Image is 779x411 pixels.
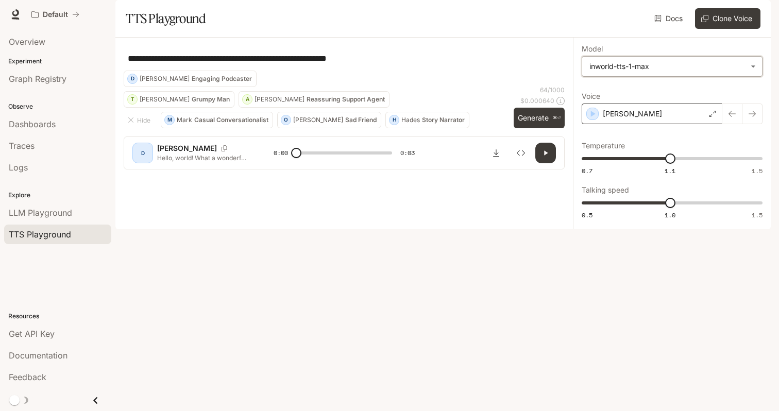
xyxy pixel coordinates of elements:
p: [PERSON_NAME] [157,143,217,153]
div: inworld-tts-1-max [589,61,746,72]
span: 1.5 [752,166,763,175]
p: Sad Friend [345,117,377,123]
p: [PERSON_NAME] [140,76,190,82]
p: Hades [401,117,420,123]
span: 1.1 [665,166,675,175]
button: All workspaces [27,4,84,25]
div: O [281,112,291,128]
div: T [128,91,137,108]
p: Default [43,10,68,19]
span: 0:00 [274,148,288,158]
p: Talking speed [582,186,629,194]
p: Story Narrator [422,117,465,123]
button: Copy Voice ID [217,145,231,151]
span: 0.5 [582,211,592,219]
p: Voice [582,93,600,100]
div: M [165,112,174,128]
div: H [389,112,399,128]
p: Engaging Podcaster [192,76,252,82]
p: Casual Conversationalist [194,117,268,123]
p: $ 0.000640 [520,96,554,105]
button: Generate⌘⏎ [514,108,565,129]
p: 64 / 1000 [540,85,565,94]
span: 0.7 [582,166,592,175]
div: D [134,145,151,161]
button: D[PERSON_NAME]Engaging Podcaster [124,71,257,87]
p: [PERSON_NAME] [140,96,190,102]
button: HHadesStory Narrator [385,112,469,128]
button: Clone Voice [695,8,760,29]
button: T[PERSON_NAME]Grumpy Man [124,91,234,108]
button: A[PERSON_NAME]Reassuring Support Agent [239,91,389,108]
p: Temperature [582,142,625,149]
p: Mark [177,117,192,123]
p: Hello, world! What a wonderful day to be a text-to-speech model! [157,153,249,162]
p: Model [582,45,603,53]
p: [PERSON_NAME] [255,96,304,102]
p: Grumpy Man [192,96,230,102]
span: 1.5 [752,211,763,219]
div: inworld-tts-1-max [582,57,762,76]
span: 1.0 [665,211,675,219]
div: A [243,91,252,108]
button: Inspect [511,143,531,163]
p: [PERSON_NAME] [603,109,662,119]
button: MMarkCasual Conversationalist [161,112,273,128]
p: [PERSON_NAME] [293,117,343,123]
button: Download audio [486,143,506,163]
h1: TTS Playground [126,8,206,29]
button: Hide [124,112,157,128]
div: D [128,71,137,87]
span: 0:03 [400,148,415,158]
p: ⌘⏎ [553,115,561,121]
a: Docs [652,8,687,29]
button: O[PERSON_NAME]Sad Friend [277,112,381,128]
p: Reassuring Support Agent [307,96,385,102]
